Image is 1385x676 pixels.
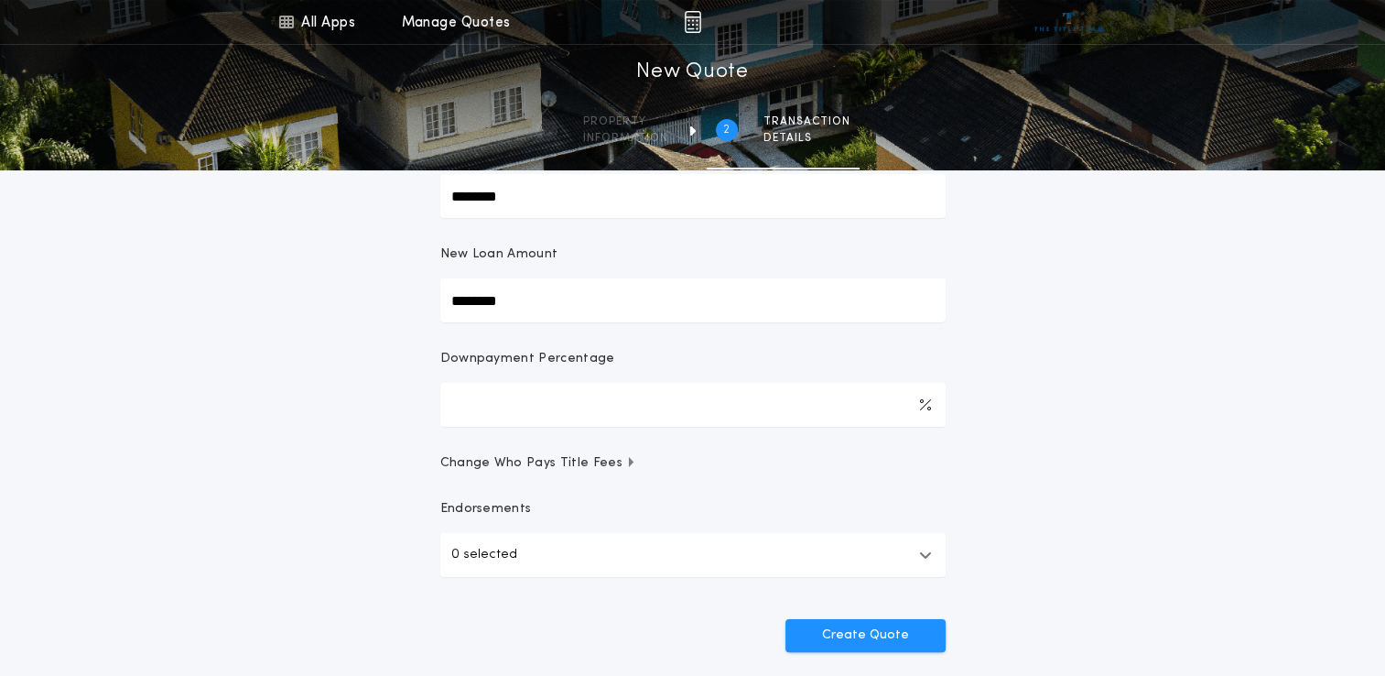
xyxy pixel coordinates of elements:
[583,114,668,129] span: Property
[763,131,850,146] span: details
[440,383,946,427] input: Downpayment Percentage
[440,174,946,218] input: Sale Price
[763,114,850,129] span: Transaction
[583,131,668,146] span: information
[440,500,946,518] p: Endorsements
[440,245,558,264] p: New Loan Amount
[1034,13,1103,31] img: vs-icon
[440,454,946,473] button: Change Who Pays Title Fees
[451,544,517,566] p: 0 selected
[636,58,748,87] h1: New Quote
[440,454,637,473] span: Change Who Pays Title Fees
[440,533,946,577] button: 0 selected
[785,619,946,652] button: Create Quote
[684,11,701,33] img: img
[440,278,946,322] input: New Loan Amount
[723,123,730,137] h2: 2
[440,350,615,368] p: Downpayment Percentage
